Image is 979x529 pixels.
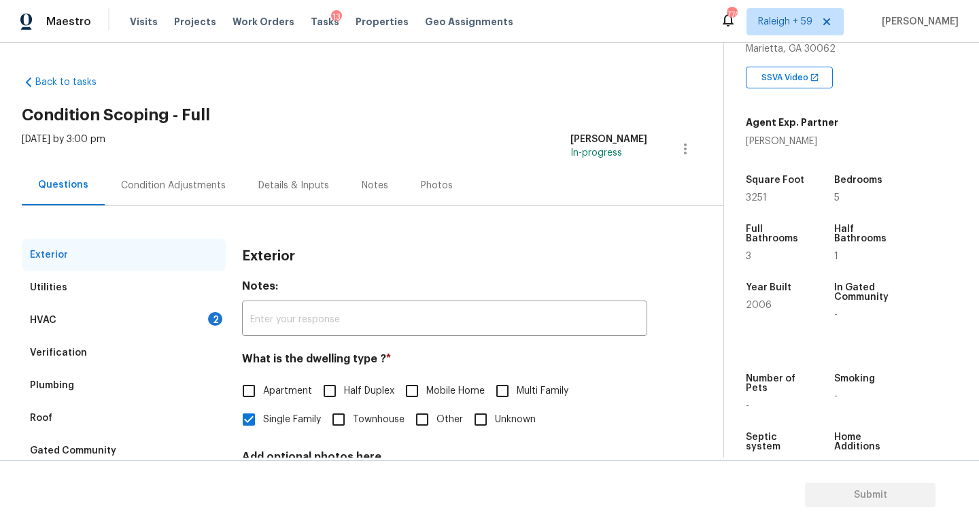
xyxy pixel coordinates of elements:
[495,413,536,427] span: Unknown
[30,346,87,360] div: Verification
[208,312,222,326] div: 2
[174,15,216,29] span: Projects
[746,301,772,310] span: 2006
[746,283,791,292] h5: Year Built
[746,401,749,411] span: -
[30,379,74,392] div: Plumbing
[727,8,736,22] div: 770
[810,73,819,82] img: Open In New Icon
[242,450,647,469] h4: Add optional photos here
[746,224,808,243] h5: Full Bathrooms
[30,444,116,458] div: Gated Community
[876,15,959,29] span: [PERSON_NAME]
[263,384,312,398] span: Apartment
[746,116,838,129] h5: Agent Exp. Partner
[436,413,463,427] span: Other
[22,75,152,89] a: Back to tasks
[426,384,485,398] span: Mobile Home
[834,175,882,185] h5: Bedrooms
[242,352,647,371] h4: What is the dwelling type ?
[46,15,91,29] span: Maestro
[130,15,158,29] span: Visits
[362,179,388,192] div: Notes
[22,108,723,122] h2: Condition Scoping - Full
[570,133,647,146] div: [PERSON_NAME]
[22,133,105,165] div: [DATE] by 3:00 pm
[38,178,88,192] div: Questions
[746,175,804,185] h5: Square Foot
[834,252,838,261] span: 1
[746,42,957,56] div: Marietta, GA 30062
[30,313,56,327] div: HVAC
[258,179,329,192] div: Details & Inputs
[331,10,342,24] div: 13
[356,15,409,29] span: Properties
[353,413,405,427] span: Townhouse
[242,279,647,298] h4: Notes:
[421,179,453,192] div: Photos
[233,15,294,29] span: Work Orders
[761,71,814,84] span: SSVA Video
[758,15,812,29] span: Raleigh + 59
[746,135,838,148] div: [PERSON_NAME]
[746,374,808,393] h5: Number of Pets
[834,374,875,383] h5: Smoking
[834,224,897,243] h5: Half Bathrooms
[834,193,840,203] span: 5
[121,179,226,192] div: Condition Adjustments
[570,148,622,158] span: In-progress
[834,392,838,401] span: -
[242,304,647,336] input: Enter your response
[30,281,67,294] div: Utilities
[311,17,339,27] span: Tasks
[263,413,321,427] span: Single Family
[746,67,833,88] div: SSVA Video
[30,411,52,425] div: Roof
[242,250,295,263] h3: Exterior
[834,283,897,302] h5: In Gated Community
[746,432,808,451] h5: Septic system
[834,310,838,320] span: -
[425,15,513,29] span: Geo Assignments
[517,384,568,398] span: Multi Family
[30,248,68,262] div: Exterior
[746,193,767,203] span: 3251
[834,432,897,451] h5: Home Additions
[746,252,751,261] span: 3
[344,384,394,398] span: Half Duplex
